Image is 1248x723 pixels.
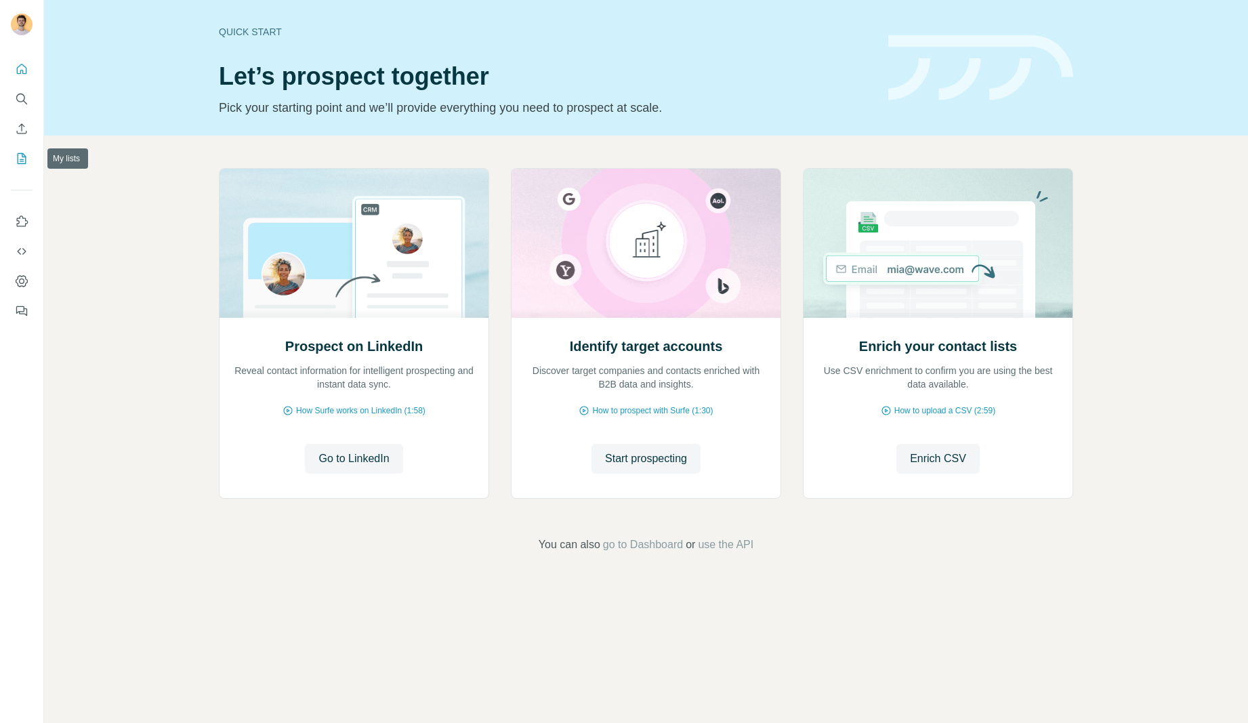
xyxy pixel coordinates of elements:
span: or [686,537,695,553]
button: Enrich CSV [11,117,33,141]
img: Enrich your contact lists [803,169,1073,318]
button: Enrich CSV [896,444,980,474]
button: Use Surfe on LinkedIn [11,209,33,234]
p: Use CSV enrichment to confirm you are using the best data available. [817,364,1059,391]
button: Quick start [11,57,33,81]
img: Identify target accounts [511,169,781,318]
img: Avatar [11,14,33,35]
button: My lists [11,146,33,171]
span: How Surfe works on LinkedIn (1:58) [296,405,425,417]
button: go to Dashboard [603,537,683,553]
div: Quick start [219,25,872,39]
p: Reveal contact information for intelligent prospecting and instant data sync. [233,364,475,391]
button: Go to LinkedIn [305,444,402,474]
button: Start prospecting [591,444,701,474]
button: Dashboard [11,269,33,293]
p: Discover target companies and contacts enriched with B2B data and insights. [525,364,767,391]
button: Search [11,87,33,111]
h2: Enrich your contact lists [859,337,1017,356]
h2: Prospect on LinkedIn [285,337,423,356]
span: Enrich CSV [910,451,966,467]
img: Prospect on LinkedIn [219,169,489,318]
img: banner [888,35,1073,101]
span: How to upload a CSV (2:59) [894,405,995,417]
button: use the API [698,537,753,553]
p: Pick your starting point and we’ll provide everything you need to prospect at scale. [219,98,872,117]
span: Go to LinkedIn [318,451,389,467]
h1: Let’s prospect together [219,63,872,90]
button: Use Surfe API [11,239,33,264]
span: You can also [539,537,600,553]
h2: Identify target accounts [570,337,723,356]
span: How to prospect with Surfe (1:30) [592,405,713,417]
button: Feedback [11,299,33,323]
span: Start prospecting [605,451,687,467]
